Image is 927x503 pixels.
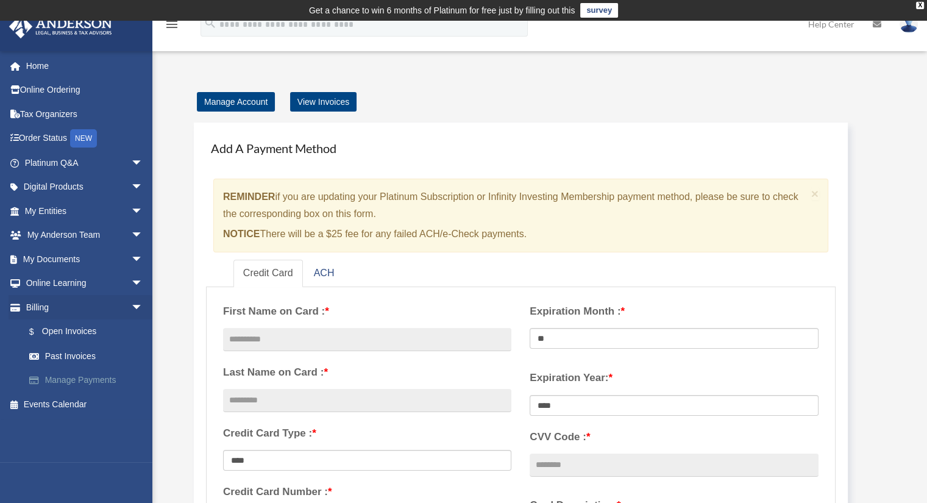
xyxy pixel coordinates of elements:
div: Get a chance to win 6 months of Platinum for free just by filling out this [309,3,575,18]
i: search [204,16,217,30]
label: First Name on Card : [223,302,511,321]
button: Close [811,187,819,200]
a: Credit Card [233,260,303,287]
a: Manage Account [197,92,275,112]
p: There will be a $25 fee for any failed ACH/e-Check payments. [223,226,806,243]
a: Online Learningarrow_drop_down [9,271,162,296]
a: View Invoices [290,92,357,112]
a: survey [580,3,618,18]
div: NEW [70,129,97,148]
a: Order StatusNEW [9,126,162,151]
strong: REMINDER [223,191,275,202]
span: arrow_drop_down [131,199,155,224]
span: arrow_drop_down [131,151,155,176]
a: menu [165,21,179,32]
a: Past Invoices [17,344,162,368]
img: User Pic [900,15,918,33]
span: × [811,187,819,201]
a: Online Ordering [9,78,162,102]
a: My Documentsarrow_drop_down [9,247,162,271]
label: Expiration Month : [530,302,818,321]
a: Events Calendar [9,392,162,416]
a: Home [9,54,162,78]
span: arrow_drop_down [131,271,155,296]
a: $Open Invoices [17,319,162,344]
div: close [916,2,924,9]
span: arrow_drop_down [131,175,155,200]
a: Billingarrow_drop_down [9,295,162,319]
span: arrow_drop_down [131,247,155,272]
label: Credit Card Number : [223,483,511,501]
div: if you are updating your Platinum Subscription or Infinity Investing Membership payment method, p... [213,179,828,252]
h4: Add A Payment Method [206,135,836,162]
a: Manage Payments [17,368,162,393]
a: My Anderson Teamarrow_drop_down [9,223,162,248]
a: Digital Productsarrow_drop_down [9,175,162,199]
label: Last Name on Card : [223,363,511,382]
i: menu [165,17,179,32]
label: Credit Card Type : [223,424,511,443]
a: Platinum Q&Aarrow_drop_down [9,151,162,175]
span: arrow_drop_down [131,223,155,248]
img: Anderson Advisors Platinum Portal [5,15,116,38]
a: ACH [304,260,344,287]
label: Expiration Year: [530,369,818,387]
a: My Entitiesarrow_drop_down [9,199,162,223]
strong: NOTICE [223,229,260,239]
span: arrow_drop_down [131,295,155,320]
a: Tax Organizers [9,102,162,126]
span: $ [36,324,42,340]
label: CVV Code : [530,428,818,446]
